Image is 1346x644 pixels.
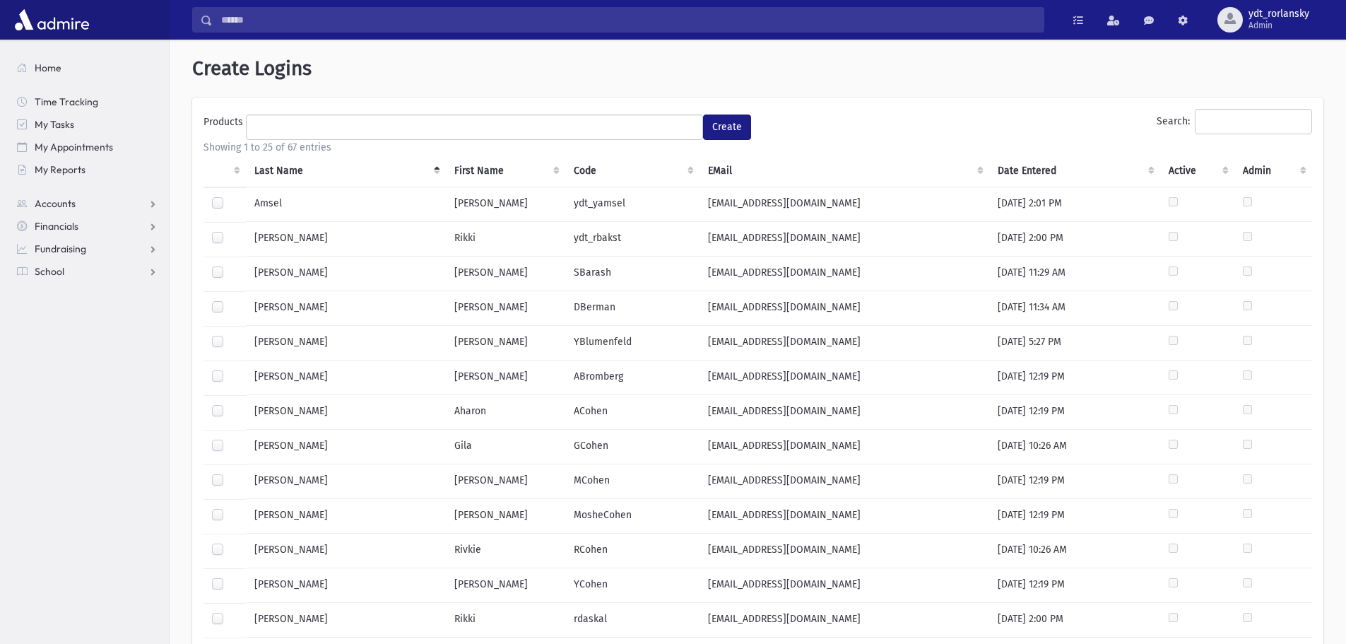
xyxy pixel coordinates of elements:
a: My Tasks [6,113,169,136]
td: [PERSON_NAME] [246,222,446,257]
span: My Tasks [35,118,74,131]
td: [DATE] 2:00 PM [989,603,1161,638]
span: My Appointments [35,141,113,153]
th: Last Name : activate to sort column descending [246,155,446,187]
td: Amsel [246,187,446,222]
th: Admin : activate to sort column ascending [1234,155,1312,187]
td: [DATE] 12:19 PM [989,361,1161,395]
span: ydt_rorlansky [1248,8,1309,20]
button: Create [703,115,751,140]
td: [PERSON_NAME] [246,534,446,568]
span: Fundraising [35,242,86,255]
td: MCohen [565,464,699,499]
a: School [6,260,169,283]
td: [DATE] 2:00 PM [989,222,1161,257]
span: My Reports [35,163,85,176]
span: Admin [1248,20,1309,31]
td: [EMAIL_ADDRESS][DOMAIN_NAME] [699,568,989,603]
label: Search: [1157,109,1312,134]
td: [PERSON_NAME] [446,291,565,326]
td: YCohen [565,568,699,603]
td: ydt_rbakst [565,222,699,257]
td: [EMAIL_ADDRESS][DOMAIN_NAME] [699,395,989,430]
td: [PERSON_NAME] [246,291,446,326]
td: [DATE] 2:01 PM [989,187,1161,222]
td: [PERSON_NAME] [446,464,565,499]
td: SBarash [565,257,699,291]
a: Time Tracking [6,90,169,113]
td: [EMAIL_ADDRESS][DOMAIN_NAME] [699,257,989,291]
td: [DATE] 12:19 PM [989,395,1161,430]
td: GCohen [565,430,699,464]
td: [PERSON_NAME] [446,499,565,534]
td: Rikki [446,222,565,257]
td: YBlumenfeld [565,326,699,361]
td: [PERSON_NAME] [246,430,446,464]
th: EMail : activate to sort column ascending [699,155,989,187]
td: [EMAIL_ADDRESS][DOMAIN_NAME] [699,464,989,499]
td: [DATE] 10:26 AM [989,534,1161,568]
h1: Create Logins [192,57,1323,81]
td: [DATE] 12:19 PM [989,464,1161,499]
td: [PERSON_NAME] [446,257,565,291]
td: [EMAIL_ADDRESS][DOMAIN_NAME] [699,361,989,395]
td: [PERSON_NAME] [446,361,565,395]
td: [PERSON_NAME] [246,326,446,361]
td: [PERSON_NAME] [246,395,446,430]
td: [DATE] 12:19 PM [989,568,1161,603]
a: Accounts [6,192,169,215]
a: Home [6,57,169,79]
th: Date Entered : activate to sort column ascending [989,155,1161,187]
td: rdaskal [565,603,699,638]
td: Rikki [446,603,565,638]
td: ydt_yamsel [565,187,699,222]
td: MosheCohen [565,499,699,534]
td: DBerman [565,291,699,326]
td: Gila [446,430,565,464]
th: Code : activate to sort column ascending [565,155,699,187]
input: Search: [1195,109,1312,134]
div: Showing 1 to 25 of 67 entries [203,140,1312,155]
td: [EMAIL_ADDRESS][DOMAIN_NAME] [699,499,989,534]
td: RCohen [565,534,699,568]
td: [EMAIL_ADDRESS][DOMAIN_NAME] [699,430,989,464]
td: [DATE] 11:29 AM [989,257,1161,291]
td: [EMAIL_ADDRESS][DOMAIN_NAME] [699,291,989,326]
label: Products [203,115,246,134]
td: [DATE] 12:19 PM [989,499,1161,534]
th: First Name : activate to sort column ascending [446,155,565,187]
td: [DATE] 10:26 AM [989,430,1161,464]
td: [PERSON_NAME] [246,464,446,499]
td: [PERSON_NAME] [246,499,446,534]
td: [PERSON_NAME] [446,326,565,361]
span: School [35,265,64,278]
td: Rivkie [446,534,565,568]
span: Time Tracking [35,95,98,108]
td: ACohen [565,395,699,430]
input: Search [213,7,1044,33]
td: [EMAIL_ADDRESS][DOMAIN_NAME] [699,603,989,638]
td: [DATE] 5:27 PM [989,326,1161,361]
th: : activate to sort column ascending [203,155,246,187]
img: AdmirePro [11,6,93,34]
a: My Reports [6,158,169,181]
td: [PERSON_NAME] [446,187,565,222]
td: [DATE] 11:34 AM [989,291,1161,326]
td: [PERSON_NAME] [246,603,446,638]
td: [EMAIL_ADDRESS][DOMAIN_NAME] [699,326,989,361]
span: Home [35,62,61,74]
td: [PERSON_NAME] [246,257,446,291]
th: Active : activate to sort column ascending [1160,155,1234,187]
td: [EMAIL_ADDRESS][DOMAIN_NAME] [699,534,989,568]
td: [PERSON_NAME] [246,361,446,395]
td: [EMAIL_ADDRESS][DOMAIN_NAME] [699,222,989,257]
td: Aharon [446,395,565,430]
td: [PERSON_NAME] [246,568,446,603]
span: Accounts [35,197,76,210]
span: Financials [35,220,78,233]
td: ABromberg [565,361,699,395]
a: Financials [6,215,169,238]
a: Fundraising [6,238,169,260]
td: [EMAIL_ADDRESS][DOMAIN_NAME] [699,187,989,222]
td: [PERSON_NAME] [446,568,565,603]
